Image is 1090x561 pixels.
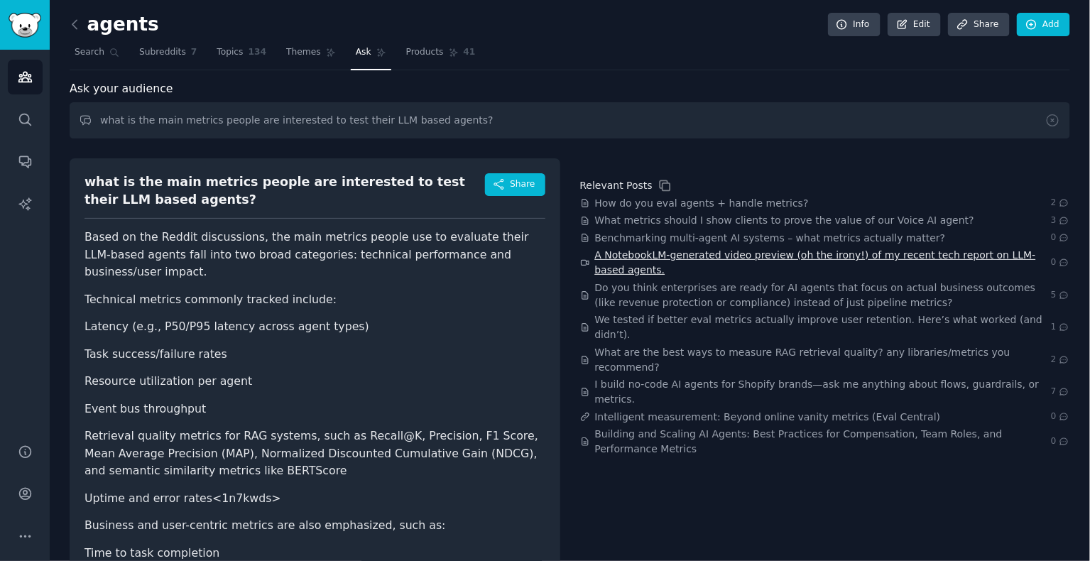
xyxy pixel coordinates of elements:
a: Share [948,13,1009,37]
li: Resource utilization per agent [85,373,545,391]
div: what is the main metrics people are interested to test their LLM based agents? [85,173,485,208]
span: 7 [191,46,197,59]
span: Topics [217,46,243,59]
span: Search [75,46,104,59]
li: Event bus throughput [85,401,545,418]
a: Ask [351,41,391,70]
span: Subreddits [139,46,186,59]
a: Products41 [401,41,481,70]
p: Technical metrics commonly tracked include: [85,291,545,309]
a: What metrics should I show clients to prove the value of our Voice AI agent? [595,213,975,228]
a: Info [828,13,881,37]
a: Topics134 [212,41,271,70]
p: Based on the Reddit discussions, the main metrics people use to evaluate their LLM-based agents f... [85,229,545,281]
span: 3 [1051,214,1070,227]
a: Building and Scaling AI Agents: Best Practices for Compensation, Team Roles, and Performance Metrics [595,427,1051,457]
a: I build no-code AI agents for Shopify brands—ask me anything about flows, guardrails, or metrics. [595,377,1051,407]
a: We tested if better eval metrics actually improve user retention. Here’s what worked (and didn’t). [595,312,1051,342]
img: GummySearch logo [9,13,41,38]
li: Latency (e.g., P50/P95 latency across agent types) [85,318,545,336]
li: Task success/failure rates [85,346,545,364]
a: Add [1017,13,1070,37]
input: Ask this audience a question... [70,102,1070,138]
span: Ask your audience [70,80,173,98]
li: Retrieval quality metrics for RAG systems, such as Recall@K, Precision, F1 Score, Mean Average Pr... [85,427,545,480]
a: Search [70,41,124,70]
a: Intelligent measurement: Beyond online vanity metrics (Eval Central) [595,410,941,425]
h2: agents [70,13,159,36]
span: 0 [1051,410,1070,423]
span: 0 [1051,256,1070,269]
span: 7 [1051,386,1070,398]
span: Ask [356,46,371,59]
a: What are the best ways to measure RAG retrieval quality? any libraries/metrics you recommend? [595,345,1051,375]
a: Edit [888,13,941,37]
span: 0 [1051,232,1070,244]
p: Business and user-centric metrics are also emphasized, such as: [85,517,545,535]
span: 1 [1051,321,1070,334]
span: 0 [1051,435,1070,448]
span: 2 [1051,197,1070,209]
a: How do you eval agents + handle metrics? [595,196,809,211]
span: 5 [1051,289,1070,302]
span: 2 [1051,354,1070,366]
a: Subreddits7 [134,41,202,70]
span: 41 [464,46,476,59]
a: Do you think enterprises are ready for AI agents that focus on actual business outcomes (like rev... [595,280,1051,310]
div: Relevant Posts [580,178,653,193]
span: Themes [286,46,321,59]
a: Benchmarking multi-agent AI systems – what metrics actually matter? [595,231,946,246]
span: 134 [249,46,267,59]
li: Uptime and error rates<1n7kwds> [85,490,545,508]
a: Themes [281,41,341,70]
a: A NotebookLM-generated video preview (oh the irony!) of my recent tech report on LLM-based agents. [595,248,1051,278]
button: Share [485,173,545,196]
span: Share [510,178,535,191]
span: Products [406,46,444,59]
